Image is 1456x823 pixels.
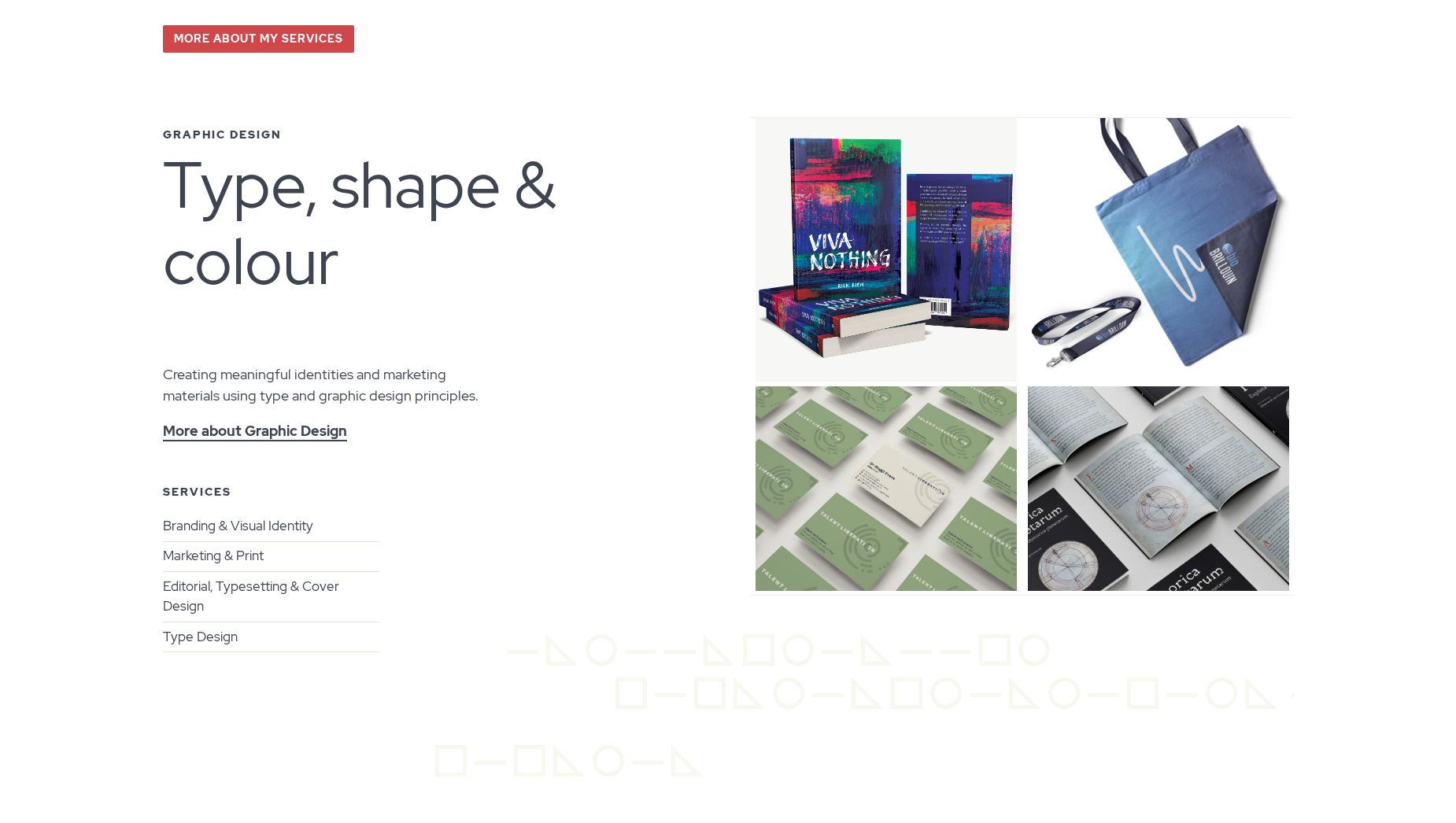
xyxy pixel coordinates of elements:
[163,484,596,511] h4: Services
[163,117,596,147] h2: Graphic Design
[163,578,339,615] a: Editorial, Typesetting & Cover Design
[163,25,354,53] a: More about my services
[163,147,708,364] h3: Type, shape & colour
[163,628,238,645] a: Type Design
[163,517,313,534] a: Branding & Visual Identity
[163,547,264,564] a: Marketing & Print
[163,422,347,441] a: More about Graphic Design
[163,364,490,420] p: Creating meaningful identities and marketing materials using type and graphic design principles.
